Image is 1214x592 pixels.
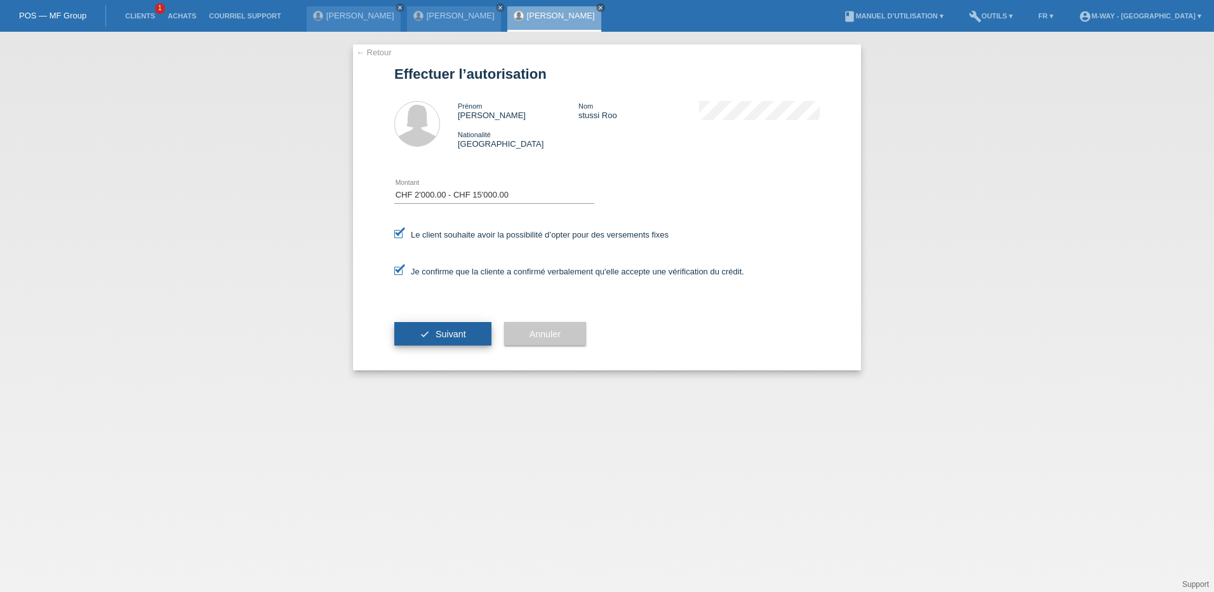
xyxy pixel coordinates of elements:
[530,329,561,339] span: Annuler
[497,4,504,11] i: close
[458,130,578,149] div: [GEOGRAPHIC_DATA]
[596,3,605,12] a: close
[356,48,392,57] a: ← Retour
[504,322,586,346] button: Annuler
[843,10,856,23] i: book
[969,10,982,23] i: build
[436,329,466,339] span: Suivant
[837,12,950,20] a: bookManuel d’utilisation ▾
[597,4,604,11] i: close
[397,4,403,11] i: close
[203,12,287,20] a: Courriel Support
[427,11,495,20] a: [PERSON_NAME]
[496,3,505,12] a: close
[458,131,491,138] span: Nationalité
[119,12,161,20] a: Clients
[578,102,593,110] span: Nom
[394,322,491,346] button: check Suivant
[1182,580,1209,589] a: Support
[527,11,595,20] a: [PERSON_NAME]
[161,12,203,20] a: Achats
[963,12,1019,20] a: buildOutils ▾
[1072,12,1208,20] a: account_circlem-way - [GEOGRAPHIC_DATA] ▾
[394,267,744,276] label: Je confirme que la cliente a confirmé verbalement qu'elle accepte une vérification du crédit.
[458,101,578,120] div: [PERSON_NAME]
[420,329,430,339] i: check
[394,230,669,239] label: Le client souhaite avoir la possibilité d’opter pour des versements fixes
[155,3,165,14] span: 1
[396,3,404,12] a: close
[1032,12,1060,20] a: FR ▾
[394,66,820,82] h1: Effectuer l’autorisation
[458,102,483,110] span: Prénom
[19,11,86,20] a: POS — MF Group
[578,101,699,120] div: stussi Roo
[326,11,394,20] a: [PERSON_NAME]
[1079,10,1091,23] i: account_circle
